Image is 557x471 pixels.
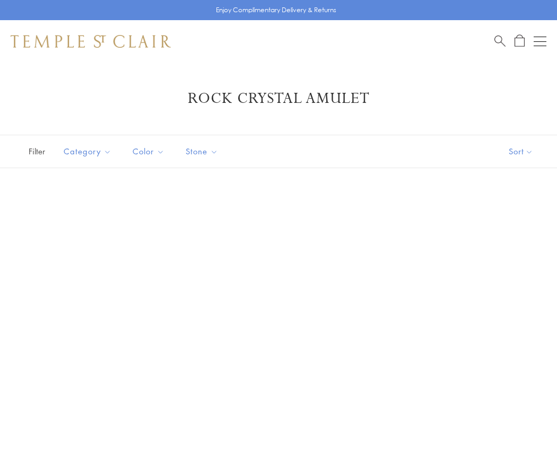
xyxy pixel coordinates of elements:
[125,139,172,163] button: Color
[485,135,557,168] button: Show sort by
[216,5,336,15] p: Enjoy Complimentary Delivery & Returns
[58,145,119,158] span: Category
[515,34,525,48] a: Open Shopping Bag
[127,145,172,158] span: Color
[56,139,119,163] button: Category
[180,145,226,158] span: Stone
[178,139,226,163] button: Stone
[27,89,530,108] h1: Rock Crystal Amulet
[534,35,546,48] button: Open navigation
[11,35,171,48] img: Temple St. Clair
[494,34,506,48] a: Search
